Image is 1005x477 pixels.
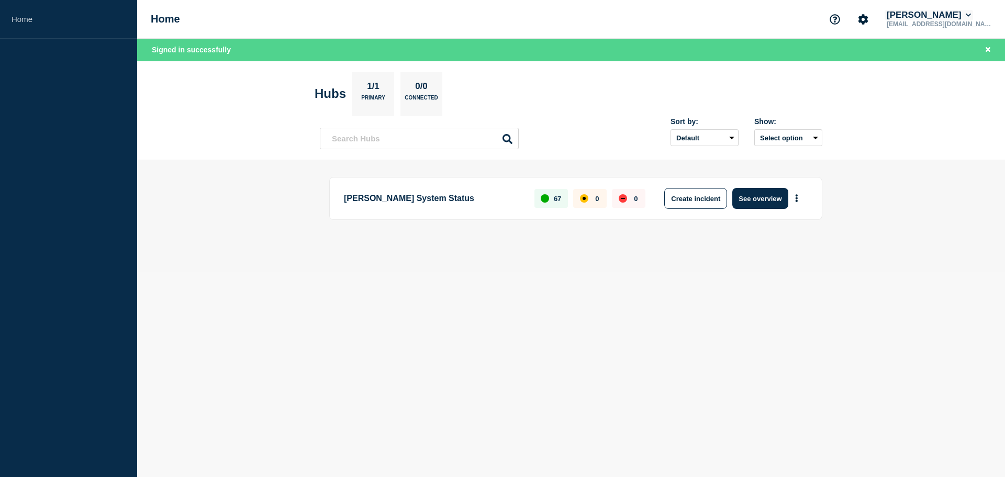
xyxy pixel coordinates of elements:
button: See overview [732,188,788,209]
p: [PERSON_NAME] System Status [344,188,522,209]
button: More actions [790,189,803,208]
p: Primary [361,95,385,106]
h2: Hubs [315,86,346,101]
p: [EMAIL_ADDRESS][DOMAIN_NAME] [885,20,993,28]
select: Sort by [671,129,739,146]
p: 1/1 [363,81,384,95]
button: Create incident [664,188,727,209]
div: Show: [754,117,822,126]
button: Account settings [852,8,874,30]
h1: Home [151,13,180,25]
button: [PERSON_NAME] [885,10,973,20]
button: Support [824,8,846,30]
div: down [619,194,627,203]
span: Signed in successfully [152,46,231,54]
input: Search Hubs [320,128,519,149]
p: 0 [595,195,599,203]
p: 0 [634,195,638,203]
button: Select option [754,129,822,146]
button: Close banner [981,44,995,56]
div: affected [580,194,588,203]
p: 0/0 [411,81,432,95]
div: Sort by: [671,117,739,126]
p: Connected [405,95,438,106]
div: up [541,194,549,203]
p: 67 [554,195,561,203]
